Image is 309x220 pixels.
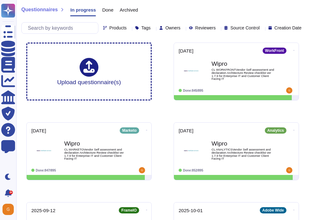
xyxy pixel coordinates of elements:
[119,207,139,213] div: FrameIO
[1,202,18,216] button: user
[139,167,145,173] img: user
[263,48,286,54] div: WorkFront
[64,148,127,160] span: CL MARKETOVendor Self assessment and declaration Architecture Review checklist ver 1.7.9 for Ente...
[230,26,259,30] span: Source Control
[70,8,96,12] span: In progress
[57,58,121,85] div: Upload questionnaire(s)
[183,143,199,158] img: Logo
[212,61,274,67] b: Wipro
[165,26,181,30] span: Owners
[141,26,151,30] span: Tags
[3,204,14,215] img: user
[120,127,139,134] div: Marketo
[179,208,203,213] span: 2025-10-01
[31,128,46,133] span: [DATE]
[31,208,55,213] span: 2025-09-12
[212,68,274,80] span: CL WORKFRONTVendor Self assessment and declaration Architecture Review checklist ver 1.7.9 for En...
[109,26,127,30] span: Products
[183,169,203,172] span: Done: 852/895
[102,8,113,12] span: Done
[36,143,52,158] img: Logo
[64,141,127,146] b: Wipro
[183,89,203,92] span: Done: 845/895
[275,26,301,30] span: Creation Date
[21,7,58,12] span: Questionnaires
[179,49,193,53] span: [DATE]
[179,128,193,133] span: [DATE]
[120,8,138,12] span: Archived
[265,127,286,134] div: Analytics
[212,141,274,146] b: Wipro
[195,26,216,30] span: Reviewers
[183,63,199,79] img: Logo
[260,207,286,213] div: Adobe Wide
[25,23,98,33] input: Search by keywords
[36,169,56,172] span: Done: 847/895
[286,87,292,94] img: user
[212,148,274,160] span: CL ANALYTICSVendor Self assessment and declaration Architecture Review checklist ver 1.7.9 for En...
[286,167,292,173] img: user
[9,191,13,194] div: 9+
